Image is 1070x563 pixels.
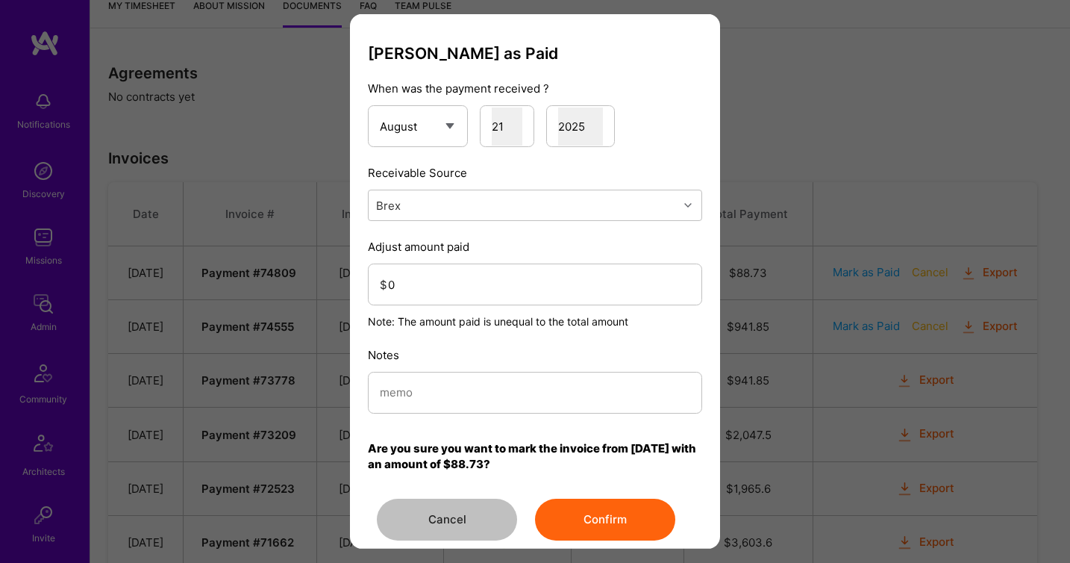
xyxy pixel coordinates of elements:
p: Notes [368,347,702,363]
div: modal [350,14,720,549]
button: Confirm [535,499,675,541]
input: memo [380,373,690,411]
div: $ [380,277,388,293]
div: Brex [376,198,401,214]
i: icon Chevron [684,202,692,209]
p: Are you sure you want to mark the invoice from [DATE] with an amount of $88.73? [368,441,702,472]
p: Adjust amount paid [368,239,702,255]
p: Receivable Source [368,165,702,181]
button: Cancel [377,499,517,541]
p: Note: The amount paid is unequal to the total amount [368,314,702,329]
p: When was the payment received ? [368,81,702,96]
h3: [PERSON_NAME] as Paid [368,44,702,63]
